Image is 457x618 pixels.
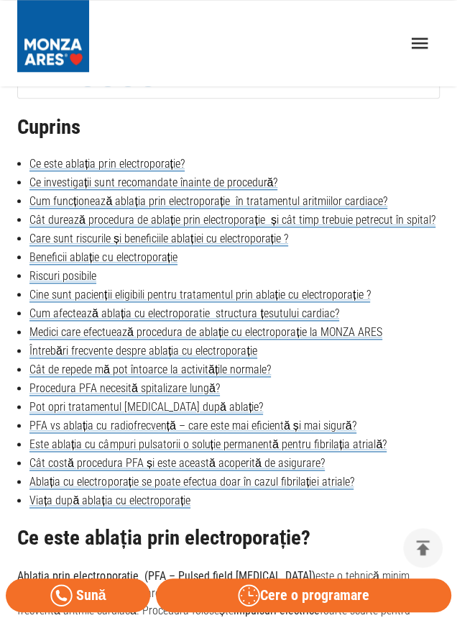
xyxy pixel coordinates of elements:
a: Este ablația cu câmpuri pulsatorii o soluție permanentă pentru fibrilația atrială? [29,437,387,452]
a: Cine sunt pacienții eligibili pentru tratamentul prin ablație cu electroporație ? [29,288,370,302]
a: Cât durează procedura de ablație prin electroporație și cât timp trebuie petrecut în spital? [29,213,435,227]
a: Sună [6,578,150,612]
a: PFA vs ablația cu radiofrecvență – care este mai eficientă și mai sigură? [29,419,356,433]
a: Cum afectează ablația cu electroporatie structura țesutului cardiac? [29,306,339,321]
a: Cât costă procedura PFA și este această acoperită de asigurare? [29,456,325,471]
h2: Ce este ablația prin electroporație? [17,527,440,550]
a: Medici care efectuează procedura de ablație cu electroporație la MONZA ARES [29,325,382,340]
a: Întrebări frecvente despre ablația cu electroporație [29,344,257,358]
a: Beneficii ablație cu electroporație [29,250,177,265]
a: Care sunt riscurile și beneficiile ablației cu electroporație ? [29,232,288,246]
a: Viața după ablația cu electroporație [29,494,190,508]
strong: Ablația prin electroporație (PFA – Pulsed field [MEDICAL_DATA]) [17,568,315,582]
a: Procedura PFA necesită spitalizare lungă? [29,381,220,396]
a: Ce este ablația prin electroporație? [29,157,185,171]
button: open drawer [400,24,440,63]
button: Cere o programare [156,578,451,612]
a: Cât de repede mă pot întoarce la activitățile normale? [29,363,271,377]
a: Riscuri posibile [29,269,96,283]
h2: Cuprins [17,116,440,139]
a: Ce investigații sunt recomandate înainte de procedură? [29,176,277,190]
button: delete [403,528,443,568]
a: Pot opri tratamentul [MEDICAL_DATA] după ablație? [29,400,263,414]
a: Ablația cu electroporație se poate efectua doar în cazul fibrilației atriale? [29,475,354,489]
a: Cum funcționează ablația prin electroporație în tratamentul aritmiilor cardiace? [29,194,387,209]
